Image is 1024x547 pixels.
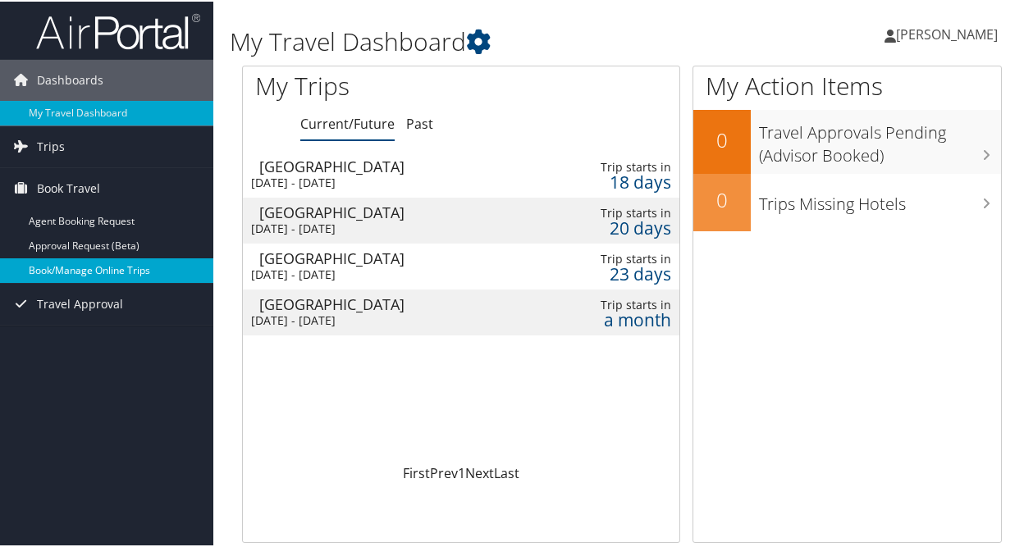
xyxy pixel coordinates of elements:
[759,112,1001,166] h3: Travel Approvals Pending (Advisor Booked)
[259,249,528,264] div: [GEOGRAPHIC_DATA]
[693,108,1001,171] a: 0Travel Approvals Pending (Advisor Booked)
[458,463,465,481] a: 1
[578,311,671,326] div: a month
[759,183,1001,214] h3: Trips Missing Hotels
[578,173,671,188] div: 18 days
[465,463,494,481] a: Next
[36,11,200,49] img: airportal-logo.png
[37,282,123,323] span: Travel Approval
[251,174,519,189] div: [DATE] - [DATE]
[896,24,998,42] span: [PERSON_NAME]
[259,203,528,218] div: [GEOGRAPHIC_DATA]
[430,463,458,481] a: Prev
[406,113,433,131] a: Past
[37,125,65,166] span: Trips
[578,219,671,234] div: 20 days
[693,172,1001,230] a: 0Trips Missing Hotels
[251,266,519,280] div: [DATE] - [DATE]
[37,58,103,99] span: Dashboards
[259,295,528,310] div: [GEOGRAPHIC_DATA]
[230,23,752,57] h1: My Travel Dashboard
[578,265,671,280] div: 23 days
[578,250,671,265] div: Trip starts in
[300,113,395,131] a: Current/Future
[578,158,671,173] div: Trip starts in
[693,185,751,212] h2: 0
[259,157,528,172] div: [GEOGRAPHIC_DATA]
[251,312,519,326] div: [DATE] - [DATE]
[494,463,519,481] a: Last
[578,296,671,311] div: Trip starts in
[885,8,1014,57] a: [PERSON_NAME]
[403,463,430,481] a: First
[578,204,671,219] div: Trip starts in
[693,125,751,153] h2: 0
[251,220,519,235] div: [DATE] - [DATE]
[693,67,1001,102] h1: My Action Items
[255,67,485,102] h1: My Trips
[37,166,100,207] span: Book Travel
